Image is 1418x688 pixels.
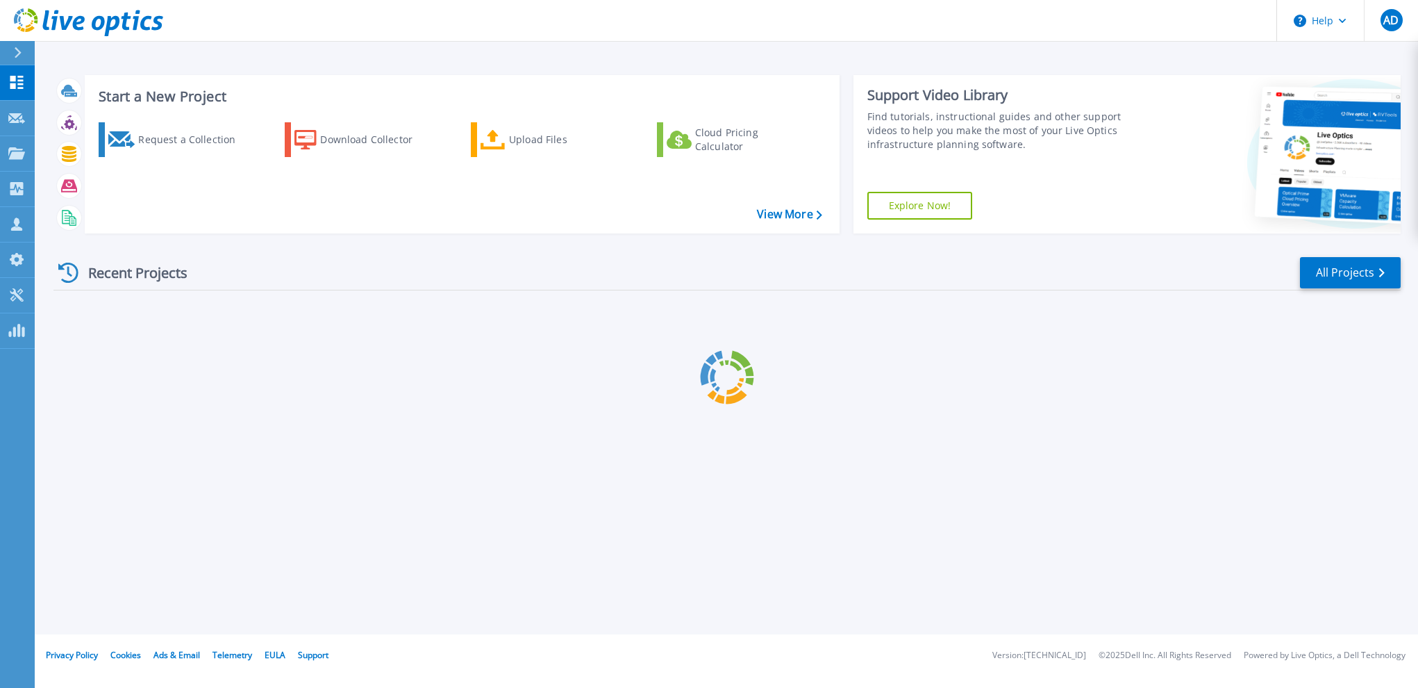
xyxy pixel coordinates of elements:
[320,126,431,154] div: Download Collector
[867,110,1147,151] div: Find tutorials, instructional guides and other support videos to help you make the most of your L...
[153,649,200,661] a: Ads & Email
[509,126,620,154] div: Upload Files
[212,649,252,661] a: Telemetry
[757,208,821,221] a: View More
[1099,651,1231,660] li: © 2025 Dell Inc. All Rights Reserved
[1300,257,1401,288] a: All Projects
[99,89,821,104] h3: Start a New Project
[992,651,1086,660] li: Version: [TECHNICAL_ID]
[285,122,440,157] a: Download Collector
[657,122,812,157] a: Cloud Pricing Calculator
[53,256,206,290] div: Recent Projects
[1244,651,1406,660] li: Powered by Live Optics, a Dell Technology
[298,649,328,661] a: Support
[695,126,806,154] div: Cloud Pricing Calculator
[138,126,249,154] div: Request a Collection
[265,649,285,661] a: EULA
[1383,15,1399,26] span: AD
[867,192,973,220] a: Explore Now!
[867,86,1147,104] div: Support Video Library
[99,122,253,157] a: Request a Collection
[471,122,626,157] a: Upload Files
[46,649,98,661] a: Privacy Policy
[110,649,141,661] a: Cookies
